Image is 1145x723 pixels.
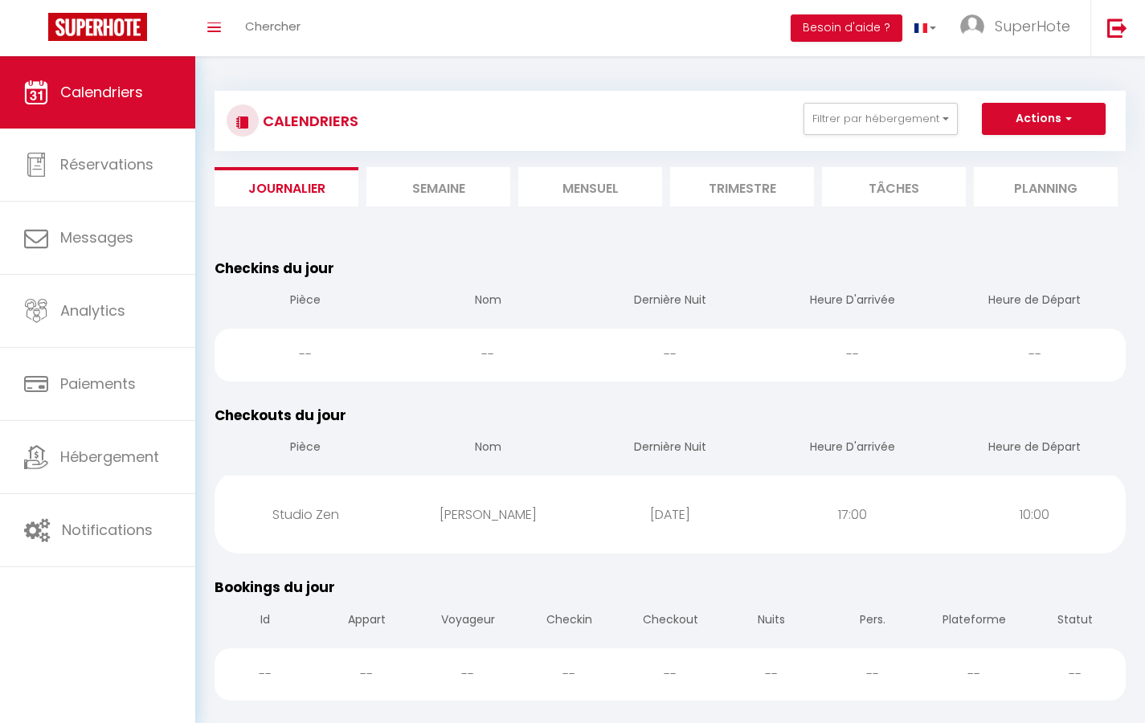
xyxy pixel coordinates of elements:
[397,426,579,472] th: Nom
[60,300,125,321] span: Analytics
[579,279,762,325] th: Dernière Nuit
[822,167,966,206] li: Tâches
[316,648,417,701] div: --
[579,426,762,472] th: Dernière Nuit
[923,598,1024,644] th: Plateforme
[316,598,417,644] th: Appart
[822,648,923,701] div: --
[804,103,958,135] button: Filtrer par hébergement
[60,227,133,247] span: Messages
[215,488,397,541] div: Studio Zen
[417,648,518,701] div: --
[943,426,1126,472] th: Heure de Départ
[943,279,1126,325] th: Heure de Départ
[245,18,301,35] span: Chercher
[215,648,316,701] div: --
[943,488,1126,541] div: 10:00
[761,488,943,541] div: 17:00
[761,329,943,381] div: --
[974,167,1118,206] li: Planning
[60,82,143,102] span: Calendriers
[417,598,518,644] th: Voyageur
[60,154,153,174] span: Réservations
[579,329,762,381] div: --
[397,279,579,325] th: Nom
[62,520,153,540] span: Notifications
[761,426,943,472] th: Heure D'arrivée
[791,14,902,42] button: Besoin d'aide ?
[620,598,721,644] th: Checkout
[215,406,346,425] span: Checkouts du jour
[397,488,579,541] div: [PERSON_NAME]
[620,648,721,701] div: --
[579,488,762,541] div: [DATE]
[215,426,397,472] th: Pièce
[259,103,358,139] h3: CALENDRIERS
[982,103,1106,135] button: Actions
[13,6,61,55] button: Ouvrir le widget de chat LiveChat
[397,329,579,381] div: --
[518,598,620,644] th: Checkin
[995,16,1070,36] span: SuperHote
[48,13,147,41] img: Super Booking
[518,648,620,701] div: --
[1024,598,1126,644] th: Statut
[1024,648,1126,701] div: --
[215,598,316,644] th: Id
[960,14,984,39] img: ...
[60,447,159,467] span: Hébergement
[215,259,334,278] span: Checkins du jour
[761,279,943,325] th: Heure D'arrivée
[721,598,822,644] th: Nuits
[822,598,923,644] th: Pers.
[670,167,814,206] li: Trimestre
[215,329,397,381] div: --
[721,648,822,701] div: --
[366,167,510,206] li: Semaine
[943,329,1126,381] div: --
[518,167,662,206] li: Mensuel
[1107,18,1127,38] img: logout
[923,648,1024,701] div: --
[60,374,136,394] span: Paiements
[215,167,358,206] li: Journalier
[215,279,397,325] th: Pièce
[215,578,335,597] span: Bookings du jour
